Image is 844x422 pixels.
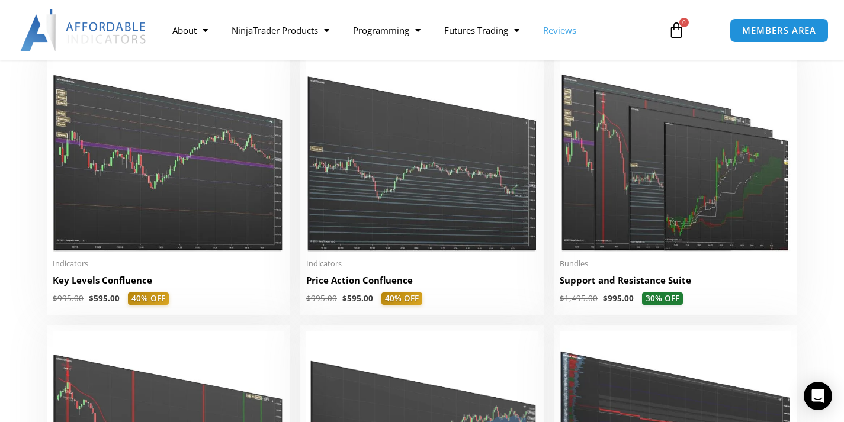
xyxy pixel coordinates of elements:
[560,274,791,286] h2: Support and Resistance Suite
[89,293,120,304] bdi: 595.00
[306,293,311,304] span: $
[603,293,634,304] bdi: 995.00
[161,17,220,44] a: About
[53,274,284,286] h2: Key Levels Confluence
[306,274,538,292] a: Price Action Confluence
[220,17,341,44] a: NinjaTrader Products
[306,53,538,252] img: Price Action Confluence 2
[432,17,531,44] a: Futures Trading
[679,18,689,27] span: 0
[53,53,284,252] img: Key Levels 1
[560,274,791,292] a: Support and Resistance Suite
[306,293,337,304] bdi: 995.00
[603,293,608,304] span: $
[342,293,373,304] bdi: 595.00
[20,9,147,51] img: LogoAI | Affordable Indicators – NinjaTrader
[306,274,538,286] h2: Price Action Confluence
[730,18,829,43] a: MEMBERS AREA
[128,292,169,305] span: 40% OFF
[89,293,94,304] span: $
[161,17,659,44] nav: Menu
[560,259,791,269] span: Bundles
[804,382,832,410] div: Open Intercom Messenger
[560,293,598,304] bdi: 1,495.00
[341,17,432,44] a: Programming
[742,26,816,35] span: MEMBERS AREA
[560,293,564,304] span: $
[560,53,791,252] img: Support and Resistance Suite 1
[342,293,347,304] span: $
[381,292,422,305] span: 40% OFF
[642,292,683,305] span: 30% OFF
[53,293,84,304] bdi: 995.00
[53,259,284,269] span: Indicators
[531,17,588,44] a: Reviews
[53,274,284,292] a: Key Levels Confluence
[53,293,57,304] span: $
[650,13,702,47] a: 0
[306,259,538,269] span: Indicators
